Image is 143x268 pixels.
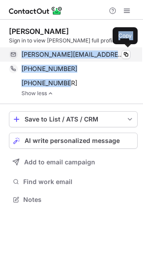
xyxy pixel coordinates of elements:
button: save-profile-one-click [9,111,138,127]
span: AI write personalized message [25,137,120,144]
button: Notes [9,193,138,206]
button: Find work email [9,176,138,188]
span: [PHONE_NUMBER] [21,65,77,73]
img: ContactOut v5.3.10 [9,5,63,16]
img: - [48,90,53,96]
div: Sign in to view [PERSON_NAME] full profile [9,37,138,45]
span: [PHONE_NUMBER] [21,79,77,87]
span: Find work email [23,178,134,186]
button: AI write personalized message [9,133,138,149]
span: Notes [23,196,134,204]
div: [PERSON_NAME] [9,27,69,36]
span: [PERSON_NAME][EMAIL_ADDRESS][DOMAIN_NAME] [21,50,124,59]
div: Save to List / ATS / CRM [25,116,122,123]
button: Add to email campaign [9,154,138,170]
span: Add to email campaign [24,159,95,166]
a: Show less [21,90,138,96]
